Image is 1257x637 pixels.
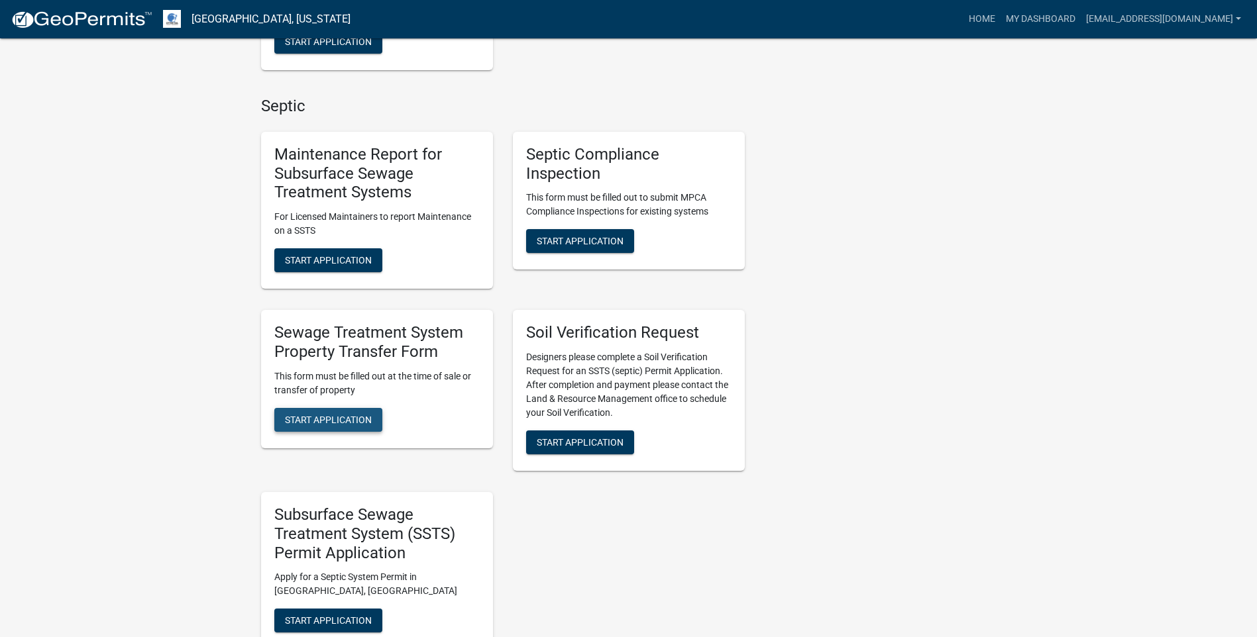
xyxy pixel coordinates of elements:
[526,430,634,454] button: Start Application
[526,191,732,219] p: This form must be filled out to submit MPCA Compliance Inspections for existing systems
[274,505,480,562] h5: Subsurface Sewage Treatment System (SSTS) Permit Application
[274,570,480,598] p: Apply for a Septic System Permit in [GEOGRAPHIC_DATA], [GEOGRAPHIC_DATA]
[274,248,382,272] button: Start Application
[285,414,372,424] span: Start Application
[285,615,372,626] span: Start Application
[285,255,372,266] span: Start Application
[163,10,181,28] img: Otter Tail County, Minnesota
[274,323,480,362] h5: Sewage Treatment System Property Transfer Form
[261,97,745,116] h4: Septic
[274,369,480,397] p: This form must be filled out at the time of sale or transfer of property
[963,7,1001,32] a: Home
[274,145,480,202] h5: Maintenance Report for Subsurface Sewage Treatment Systems
[274,408,382,432] button: Start Application
[274,210,480,238] p: For Licensed Maintainers to report Maintenance on a SSTS
[274,609,382,632] button: Start Application
[537,236,624,246] span: Start Application
[526,229,634,253] button: Start Application
[537,437,624,448] span: Start Application
[274,30,382,54] button: Start Application
[285,36,372,47] span: Start Application
[526,145,732,183] h5: Septic Compliance Inspection
[1081,7,1246,32] a: [EMAIL_ADDRESS][DOMAIN_NAME]
[1001,7,1081,32] a: My Dashboard
[526,350,732,420] p: Designers please complete a Soil Verification Request for an SSTS (septic) Permit Application. Af...
[526,323,732,342] h5: Soil Verification Request
[191,8,351,30] a: [GEOGRAPHIC_DATA], [US_STATE]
